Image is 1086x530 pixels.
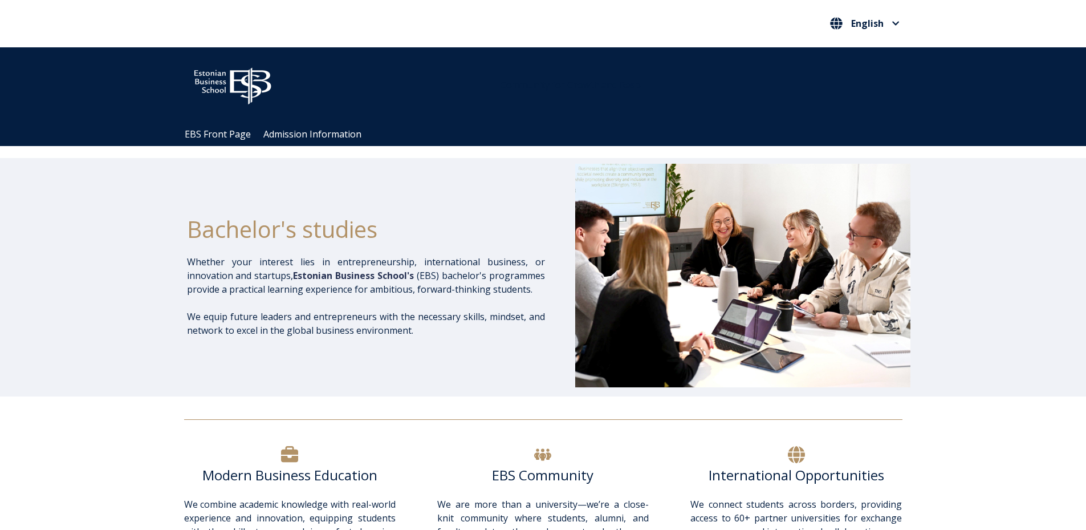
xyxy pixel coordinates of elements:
span: English [851,19,884,28]
h6: EBS Community [437,467,649,484]
h6: International Opportunities [690,467,902,484]
a: EBS Front Page [185,128,251,140]
a: Admission Information [263,128,361,140]
p: Whether your interest lies in entrepreneurship, international business, or innovation and startup... [187,255,545,296]
nav: Select your language [827,14,902,33]
img: ebs_logo2016_white [184,59,281,108]
span: Community for Growth and Resp [501,79,641,91]
button: English [827,14,902,33]
span: Estonian Business School's [293,269,414,282]
p: We equip future leaders and entrepreneurs with the necessary skills, mindset, and network to exce... [187,310,545,337]
img: Bachelor's at EBS [575,164,910,387]
div: Navigation Menu [178,123,920,146]
h1: Bachelor's studies [187,215,545,244]
h6: Modern Business Education [184,467,396,484]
